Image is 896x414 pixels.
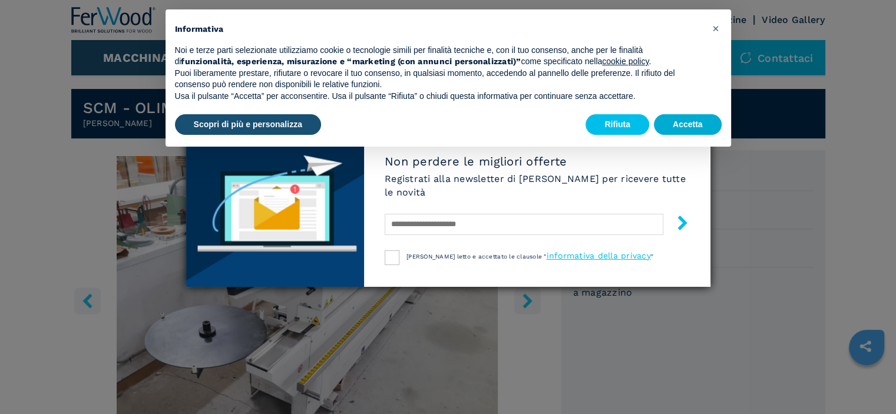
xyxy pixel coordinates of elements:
[186,128,365,287] img: Newsletter image
[651,253,653,260] span: "
[385,154,689,168] span: Non perdere le migliori offerte
[706,19,725,38] button: Chiudi questa informativa
[175,114,321,135] button: Scopri di più e personalizza
[712,21,719,35] span: ×
[546,251,650,260] a: informativa della privacy
[175,45,703,68] p: Noi e terze parti selezionate utilizziamo cookie o tecnologie simili per finalità tecniche e, con...
[175,68,703,91] p: Puoi liberamente prestare, rifiutare o revocare il tuo consenso, in qualsiasi momento, accedendo ...
[586,114,649,135] button: Rifiuta
[181,57,521,66] strong: funzionalità, esperienza, misurazione e “marketing (con annunci personalizzati)”
[654,114,722,135] button: Accetta
[602,57,649,66] a: cookie policy
[385,172,689,199] h6: Registrati alla newsletter di [PERSON_NAME] per ricevere tutte le novità
[175,24,703,35] h2: Informativa
[175,91,703,102] p: Usa il pulsante “Accetta” per acconsentire. Usa il pulsante “Rifiuta” o chiudi questa informativa...
[406,253,546,260] span: [PERSON_NAME] letto e accettato le clausole "
[663,211,690,239] button: submit-button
